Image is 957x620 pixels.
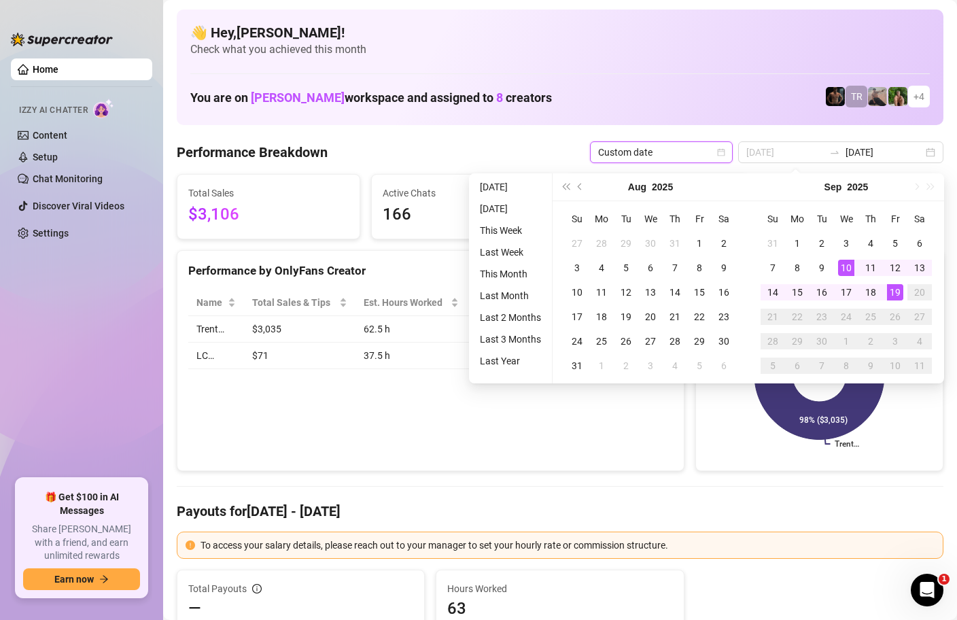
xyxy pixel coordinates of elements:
div: 1 [593,358,610,374]
span: 8 [496,90,503,105]
div: 9 [863,358,879,374]
span: info-circle [252,584,262,593]
div: 31 [765,235,781,252]
td: 2025-08-13 [638,280,663,305]
td: 2025-07-27 [565,231,589,256]
td: 2025-08-06 [638,256,663,280]
img: LC [868,87,887,106]
td: 2025-09-21 [761,305,785,329]
th: We [638,207,663,231]
div: 12 [618,284,634,300]
td: 2025-09-03 [638,354,663,378]
td: 2025-08-11 [589,280,614,305]
th: Sa [907,207,932,231]
td: 2025-09-19 [883,280,907,305]
td: 2025-09-22 [785,305,810,329]
div: 30 [814,333,830,349]
img: AI Chatter [93,99,114,118]
button: Last year (Control + left) [558,173,573,201]
button: Choose a year [847,173,868,201]
td: 2025-08-10 [565,280,589,305]
div: 2 [814,235,830,252]
td: 2025-08-26 [614,329,638,354]
div: 26 [618,333,634,349]
img: logo-BBDzfeDw.svg [11,33,113,46]
div: 7 [765,260,781,276]
span: Name [196,295,225,310]
span: swap-right [829,147,840,158]
td: 2025-09-04 [858,231,883,256]
button: Choose a month [628,173,646,201]
td: 2025-08-07 [663,256,687,280]
div: 23 [814,309,830,325]
span: 166 [383,202,543,228]
div: 21 [765,309,781,325]
td: 2025-09-28 [761,329,785,354]
th: Mo [785,207,810,231]
a: Content [33,130,67,141]
td: 2025-09-01 [589,354,614,378]
td: 2025-09-18 [858,280,883,305]
td: 2025-10-11 [907,354,932,378]
td: $1.89 [467,343,551,369]
td: LC… [188,343,244,369]
button: Previous month (PageUp) [573,173,588,201]
td: 2025-08-02 [712,231,736,256]
div: 13 [911,260,928,276]
td: 2025-08-28 [663,329,687,354]
td: 2025-08-19 [614,305,638,329]
div: 30 [642,235,659,252]
div: 14 [667,284,683,300]
td: 2025-10-01 [834,329,858,354]
span: Earn now [54,574,94,585]
span: exclamation-circle [186,540,195,550]
div: 11 [863,260,879,276]
div: 4 [911,333,928,349]
td: 2025-09-13 [907,256,932,280]
td: 2025-08-31 [761,231,785,256]
div: 31 [667,235,683,252]
div: 2 [716,235,732,252]
div: 29 [691,333,708,349]
th: Th [858,207,883,231]
td: 2025-10-09 [858,354,883,378]
td: 2025-08-22 [687,305,712,329]
div: 11 [593,284,610,300]
td: 2025-09-05 [687,354,712,378]
td: 2025-09-15 [785,280,810,305]
span: TR [851,89,863,104]
td: 2025-09-01 [785,231,810,256]
td: 2025-07-30 [638,231,663,256]
td: 2025-08-01 [687,231,712,256]
td: 2025-09-05 [883,231,907,256]
div: 19 [887,284,903,300]
div: 18 [593,309,610,325]
a: Discover Viral Videos [33,201,124,211]
div: 31 [569,358,585,374]
td: 2025-10-03 [883,329,907,354]
div: 3 [887,333,903,349]
th: Total Sales & Tips [244,290,355,316]
th: Name [188,290,244,316]
td: 62.5 h [355,316,467,343]
td: $3,035 [244,316,355,343]
span: 63 [447,598,672,619]
td: 2025-10-02 [858,329,883,354]
div: 13 [642,284,659,300]
td: 2025-07-28 [589,231,614,256]
button: Choose a month [824,173,842,201]
td: 2025-09-30 [810,329,834,354]
td: 2025-09-26 [883,305,907,329]
div: 4 [863,235,879,252]
td: 2025-08-18 [589,305,614,329]
td: 2025-07-29 [614,231,638,256]
div: 27 [642,333,659,349]
td: 2025-09-07 [761,256,785,280]
div: 22 [789,309,805,325]
h1: You are on workspace and assigned to creators [190,90,552,105]
div: 5 [765,358,781,374]
div: 1 [789,235,805,252]
td: 2025-09-09 [810,256,834,280]
td: 2025-08-08 [687,256,712,280]
div: 19 [618,309,634,325]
